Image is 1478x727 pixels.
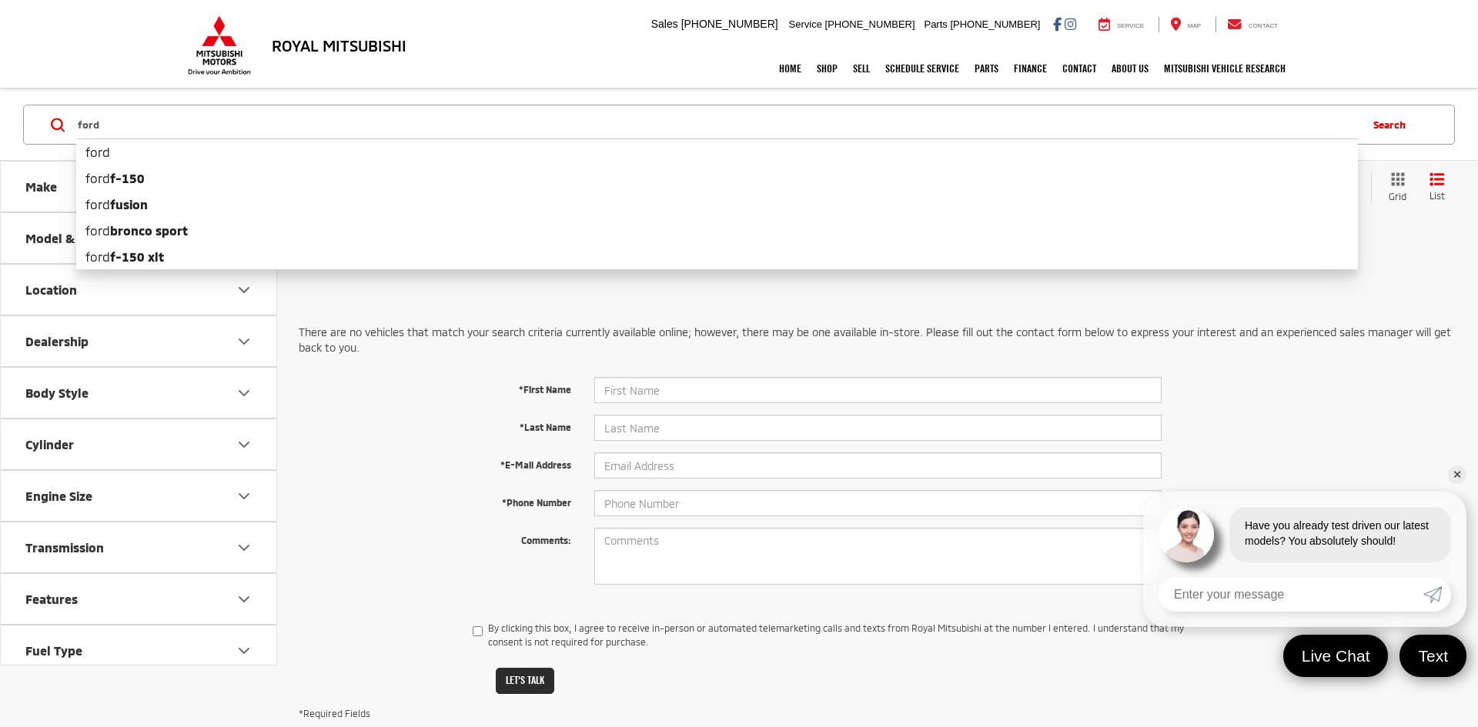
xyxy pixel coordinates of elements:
[809,49,845,88] a: Shop
[25,385,89,400] div: Body Style
[1159,578,1423,612] input: Enter your message
[287,528,583,547] label: Comments:
[235,642,253,660] div: Fuel Type
[25,179,57,194] div: Make
[235,590,253,609] div: Features
[488,622,1184,647] span: By clicking this box, I agree to receive in-person or automated telemarketing calls and texts fro...
[235,281,253,299] div: Location
[235,435,253,454] div: Cylinder
[1,574,278,624] button: FeaturesFeatures
[1,162,278,212] button: MakeMake
[299,325,1456,355] p: There are no vehicles that match your search criteria currently available online; however, there ...
[1399,635,1466,677] a: Text
[235,332,253,351] div: Dealership
[25,437,74,452] div: Cylinder
[25,592,78,606] div: Features
[25,282,77,297] div: Location
[924,18,947,30] span: Parts
[110,223,188,238] b: bronco sport
[287,452,583,472] label: *E-Mail Address
[76,165,1358,192] li: ford
[25,334,89,348] div: Dealership
[272,37,406,54] h3: Royal Mitsubishi
[594,415,1162,441] input: Last Name
[299,708,370,719] small: *Required Fields
[1,522,278,572] button: TransmissionTransmission
[681,18,778,30] span: [PHONE_NUMBER]
[1104,49,1156,88] a: About Us
[1,265,278,315] button: LocationLocation
[1117,22,1144,29] span: Service
[1430,189,1445,202] span: List
[1159,507,1214,562] img: Agent profile photo
[1,368,278,418] button: Body StyleBody Style
[1,316,278,366] button: DealershipDealership
[594,490,1162,516] input: Phone Number
[1055,49,1104,88] a: Contact
[1389,190,1406,203] span: Grid
[1410,645,1456,666] span: Text
[594,377,1162,403] input: First Name
[1294,645,1378,666] span: Live Chat
[950,18,1040,30] span: [PHONE_NUMBER]
[110,197,148,212] b: fusion
[1,471,278,521] button: Engine SizeEngine Size
[235,487,253,505] div: Engine Size
[76,138,1358,165] li: ford
[76,218,1358,244] li: ford
[1371,172,1418,203] button: Grid View
[76,244,1358,270] li: ford
[1188,22,1201,29] span: Map
[594,452,1162,479] input: Email Address
[76,106,1358,143] input: Search by Make, Model, or Keyword
[25,540,104,555] div: Transmission
[25,643,82,658] div: Fuel Type
[825,18,915,30] span: [PHONE_NUMBER]
[76,192,1358,218] li: ford
[1423,578,1451,612] a: Submit
[1418,172,1456,203] button: List View
[287,415,583,434] label: *Last Name
[473,621,483,642] input: By clicking this box, I agree to receive in-person or automated telemarketing calls and texts fro...
[1156,49,1293,88] a: Mitsubishi Vehicle Research
[1159,17,1212,32] a: Map
[651,18,678,30] span: Sales
[185,15,254,75] img: Mitsubishi
[1249,22,1278,29] span: Contact
[25,489,92,503] div: Engine Size
[25,231,105,245] div: Model & Trim
[967,49,1006,88] a: Parts: Opens in a new tab
[1216,17,1289,32] a: Contact
[1087,17,1155,32] a: Service
[771,49,809,88] a: Home
[496,668,554,694] button: Let's Talk
[878,49,967,88] a: Schedule Service: Opens in a new tab
[1229,507,1451,562] div: Have you already test driven our latest models? You absolutely should!
[110,249,164,264] b: f-150 xlt
[789,18,822,30] span: Service
[1,213,278,263] button: Model & TrimModel & Trim
[1,625,278,675] button: Fuel TypeFuel Type
[1006,49,1055,88] a: Finance
[1283,635,1389,677] a: Live Chat
[1065,18,1076,30] a: Instagram: Click to visit our Instagram page
[1053,18,1062,30] a: Facebook: Click to visit our Facebook page
[235,539,253,557] div: Transmission
[110,171,145,185] b: f-150
[287,377,583,396] label: *First Name
[1358,105,1428,144] button: Search
[287,490,583,509] label: *Phone Number
[1,419,278,469] button: CylinderCylinder
[235,384,253,402] div: Body Style
[845,49,878,88] a: Sell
